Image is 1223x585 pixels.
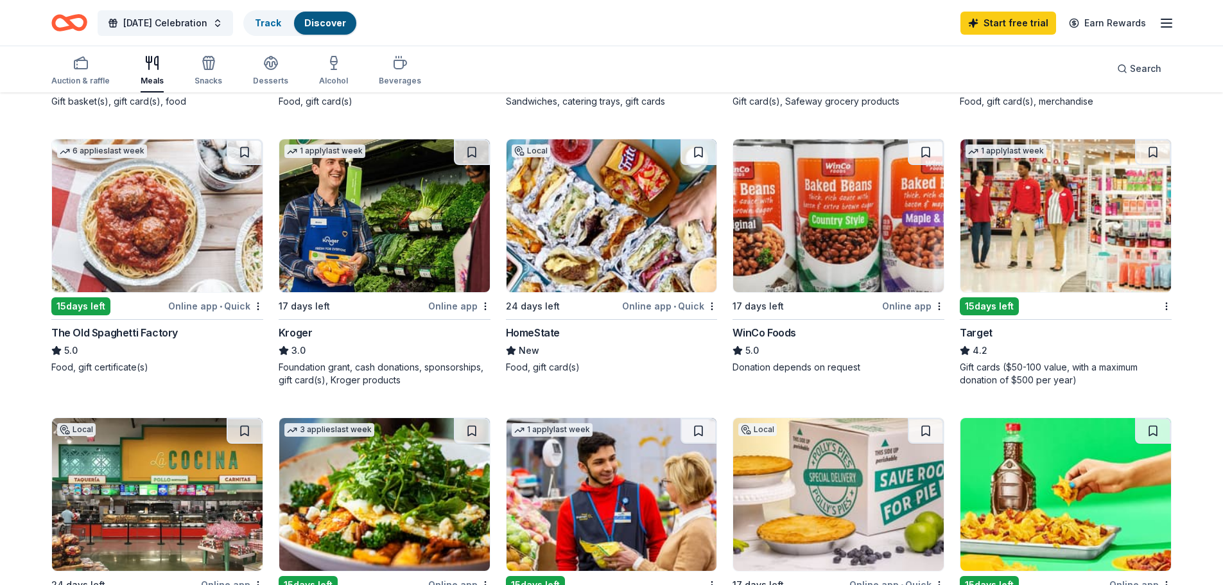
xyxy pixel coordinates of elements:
[960,139,1172,387] a: Image for Target1 applylast week15days leftTarget4.2Gift cards ($50-100 value, with a maximum don...
[506,361,718,374] div: Food, gift card(s)
[304,17,346,28] a: Discover
[284,423,374,437] div: 3 applies last week
[279,418,490,571] img: Image for First Watch
[279,299,330,314] div: 17 days left
[291,343,306,358] span: 3.0
[673,301,676,311] span: •
[319,76,348,86] div: Alcohol
[512,423,593,437] div: 1 apply last week
[519,343,539,358] span: New
[512,144,550,157] div: Local
[255,17,281,28] a: Track
[1130,61,1161,76] span: Search
[51,95,263,108] div: Gift basket(s), gift card(s), food
[279,139,490,387] a: Image for Kroger1 applylast week17 days leftOnline appKroger3.0Foundation grant, cash donations, ...
[57,423,96,436] div: Local
[506,139,718,374] a: Image for HomeStateLocal24 days leftOnline app•QuickHomeStateNewFood, gift card(s)
[243,10,358,36] button: TrackDiscover
[51,361,263,374] div: Food, gift certificate(s)
[960,418,1171,571] img: Image for Jacksons Food Stores
[1107,56,1172,82] button: Search
[973,343,987,358] span: 4.2
[966,144,1046,158] div: 1 apply last week
[51,76,110,86] div: Auction & raffle
[960,325,993,340] div: Target
[733,325,796,340] div: WinCo Foods
[506,299,560,314] div: 24 days left
[51,50,110,92] button: Auction & raffle
[738,423,777,436] div: Local
[279,325,313,340] div: Kroger
[253,76,288,86] div: Desserts
[52,418,263,571] img: Image for The Gonzalez Family
[733,418,944,571] img: Image for Polly's Pies
[57,144,147,158] div: 6 applies last week
[733,299,784,314] div: 17 days left
[960,95,1172,108] div: Food, gift card(s), merchandise
[141,76,164,86] div: Meals
[279,139,490,292] img: Image for Kroger
[279,95,490,108] div: Food, gift card(s)
[195,50,222,92] button: Snacks
[506,95,718,108] div: Sandwiches, catering trays, gift cards
[428,298,490,314] div: Online app
[1061,12,1154,35] a: Earn Rewards
[745,343,759,358] span: 5.0
[195,76,222,86] div: Snacks
[507,418,717,571] img: Image for Walmart
[733,361,944,374] div: Donation depends on request
[379,76,421,86] div: Beverages
[51,139,263,374] a: Image for The Old Spaghetti Factory6 applieslast week15days leftOnline app•QuickThe Old Spaghetti...
[319,50,348,92] button: Alcohol
[51,297,110,315] div: 15 days left
[220,301,222,311] span: •
[733,139,944,292] img: Image for WinCo Foods
[622,298,717,314] div: Online app Quick
[733,139,944,374] a: Image for WinCo Foods17 days leftOnline appWinCo Foods5.0Donation depends on request
[141,50,164,92] button: Meals
[960,297,1019,315] div: 15 days left
[279,361,490,387] div: Foundation grant, cash donations, sponsorships, gift card(s), Kroger products
[168,298,263,314] div: Online app Quick
[960,12,1056,35] a: Start free trial
[123,15,207,31] span: [DATE] Celebration
[882,298,944,314] div: Online app
[64,343,78,358] span: 5.0
[253,50,288,92] button: Desserts
[506,325,560,340] div: HomeState
[51,8,87,38] a: Home
[733,95,944,108] div: Gift card(s), Safeway grocery products
[284,144,365,158] div: 1 apply last week
[51,325,178,340] div: The Old Spaghetti Factory
[960,361,1172,387] div: Gift cards ($50-100 value, with a maximum donation of $500 per year)
[507,139,717,292] img: Image for HomeState
[98,10,233,36] button: [DATE] Celebration
[379,50,421,92] button: Beverages
[52,139,263,292] img: Image for The Old Spaghetti Factory
[960,139,1171,292] img: Image for Target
